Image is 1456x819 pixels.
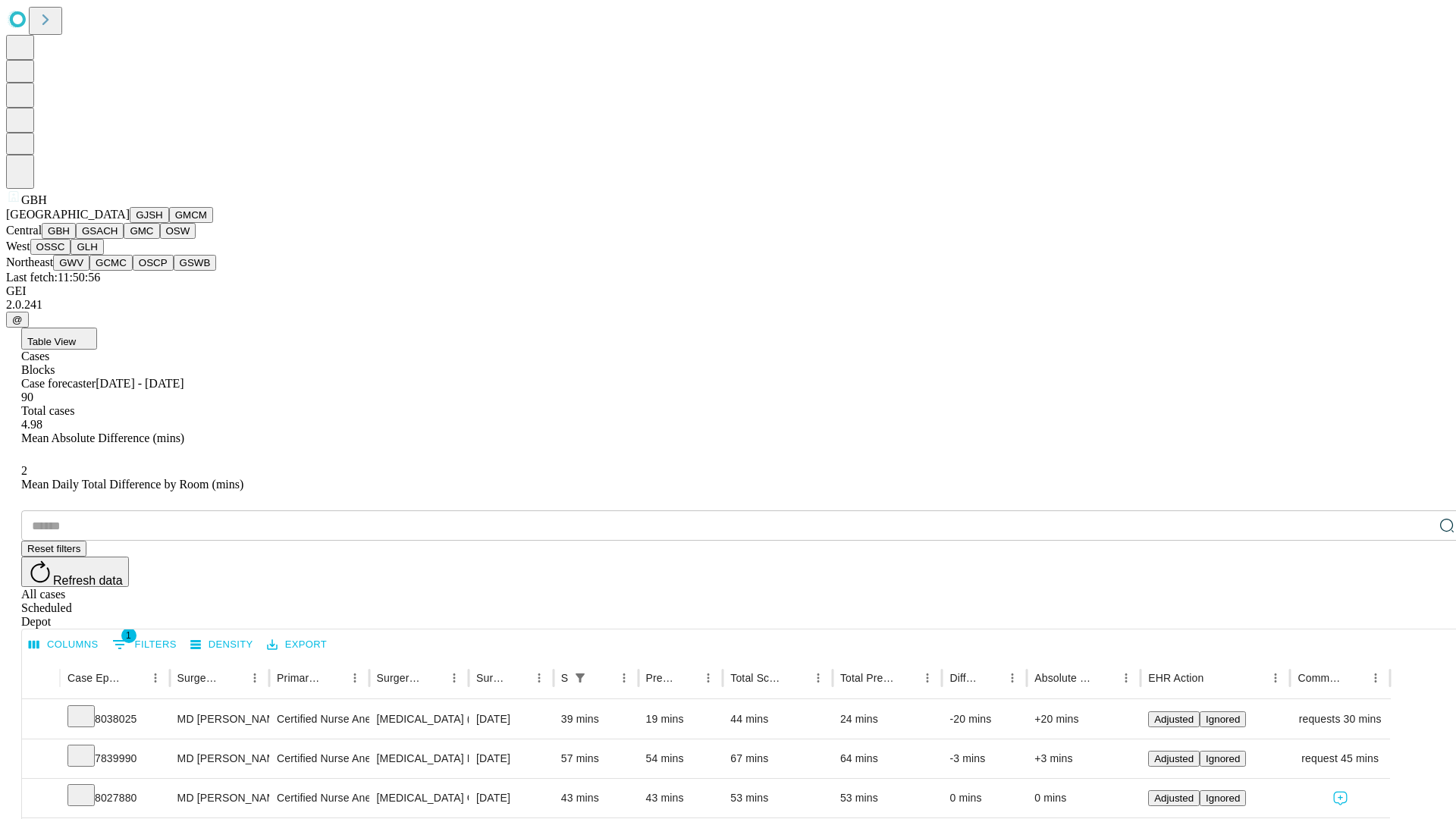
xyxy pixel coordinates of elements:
[949,672,979,684] div: Difference
[21,557,129,587] button: Refresh data
[698,667,719,689] button: Menu
[570,667,591,689] div: 1 active filter
[1200,790,1246,806] button: Ignored
[808,667,829,689] button: Menu
[169,207,213,223] button: GMCM
[1298,700,1382,739] div: requests 30 mins
[160,223,196,239] button: OSW
[277,739,361,778] div: Certified Nurse Anesthetist
[21,464,27,477] span: 2
[174,255,217,271] button: GSWB
[840,739,935,778] div: 64 mins
[133,255,174,271] button: OSCP
[949,739,1019,778] div: -3 mins
[145,667,166,689] button: Menu
[21,431,184,444] span: Mean Absolute Difference (mins)
[1206,792,1240,804] span: Ignored
[25,633,102,657] button: Select columns
[21,541,86,557] button: Reset filters
[646,700,716,739] div: 19 mins
[1200,751,1246,767] button: Ignored
[30,239,71,255] button: OSSC
[570,667,591,689] button: Show filters
[6,208,130,221] span: [GEOGRAPHIC_DATA]
[561,779,631,817] div: 43 mins
[1200,711,1246,727] button: Ignored
[12,314,23,325] span: @
[786,667,808,689] button: Sort
[124,223,159,239] button: GMC
[21,391,33,403] span: 90
[244,667,265,689] button: Menu
[1206,714,1240,725] span: Ignored
[89,255,133,271] button: GCMC
[917,667,938,689] button: Menu
[27,336,76,347] span: Table View
[130,207,169,223] button: GJSH
[177,739,262,778] div: MD [PERSON_NAME]
[507,667,529,689] button: Sort
[613,667,635,689] button: Menu
[646,672,676,684] div: Predicted In Room Duration
[1148,672,1203,684] div: EHR Action
[561,672,568,684] div: Scheduled In Room Duration
[1206,753,1240,764] span: Ignored
[177,779,262,817] div: MD [PERSON_NAME]
[42,223,76,239] button: GBH
[949,779,1019,817] div: 0 mins
[21,478,243,491] span: Mean Daily Total Difference by Room (mins)
[1148,790,1200,806] button: Adjusted
[444,667,465,689] button: Menu
[1116,667,1137,689] button: Menu
[263,633,331,657] button: Export
[529,667,550,689] button: Menu
[377,779,461,817] div: [MEDICAL_DATA] CA SCRN NOT HI RSK
[1154,714,1194,725] span: Adjusted
[6,256,53,268] span: Northeast
[896,667,917,689] button: Sort
[30,746,52,773] button: Expand
[277,672,321,684] div: Primary Service
[53,255,89,271] button: GWV
[1034,779,1133,817] div: 0 mins
[67,779,162,817] div: 8027880
[124,667,145,689] button: Sort
[6,271,100,284] span: Last fetch: 11:50:56
[476,779,546,817] div: [DATE]
[30,707,52,733] button: Expand
[67,739,162,778] div: 7839990
[730,739,825,778] div: 67 mins
[949,700,1019,739] div: -20 mins
[1034,672,1093,684] div: Absolute Difference
[53,574,123,587] span: Refresh data
[344,667,366,689] button: Menu
[1148,751,1200,767] button: Adjusted
[1205,667,1226,689] button: Sort
[1094,667,1116,689] button: Sort
[377,700,461,739] div: [MEDICAL_DATA] (EGD), FLEXIBLE, TRANSORAL, DIAGNOSTIC
[187,633,257,657] button: Density
[6,312,29,328] button: @
[323,667,344,689] button: Sort
[840,779,935,817] div: 53 mins
[730,700,825,739] div: 44 mins
[1154,792,1194,804] span: Adjusted
[1301,739,1379,778] span: request 45 mins
[981,667,1002,689] button: Sort
[6,284,1450,298] div: GEI
[1298,672,1341,684] div: Comments
[730,672,785,684] div: Total Scheduled Duration
[6,224,42,237] span: Central
[223,667,244,689] button: Sort
[71,239,103,255] button: GLH
[561,739,631,778] div: 57 mins
[1299,700,1382,739] span: requests 30 mins
[377,739,461,778] div: [MEDICAL_DATA] FLEXIBLE PROXIMAL DIAGNOSTIC
[1002,667,1023,689] button: Menu
[377,672,421,684] div: Surgery Name
[108,632,180,657] button: Show filters
[730,779,825,817] div: 53 mins
[76,223,124,239] button: GSACH
[21,404,74,417] span: Total cases
[561,700,631,739] div: 39 mins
